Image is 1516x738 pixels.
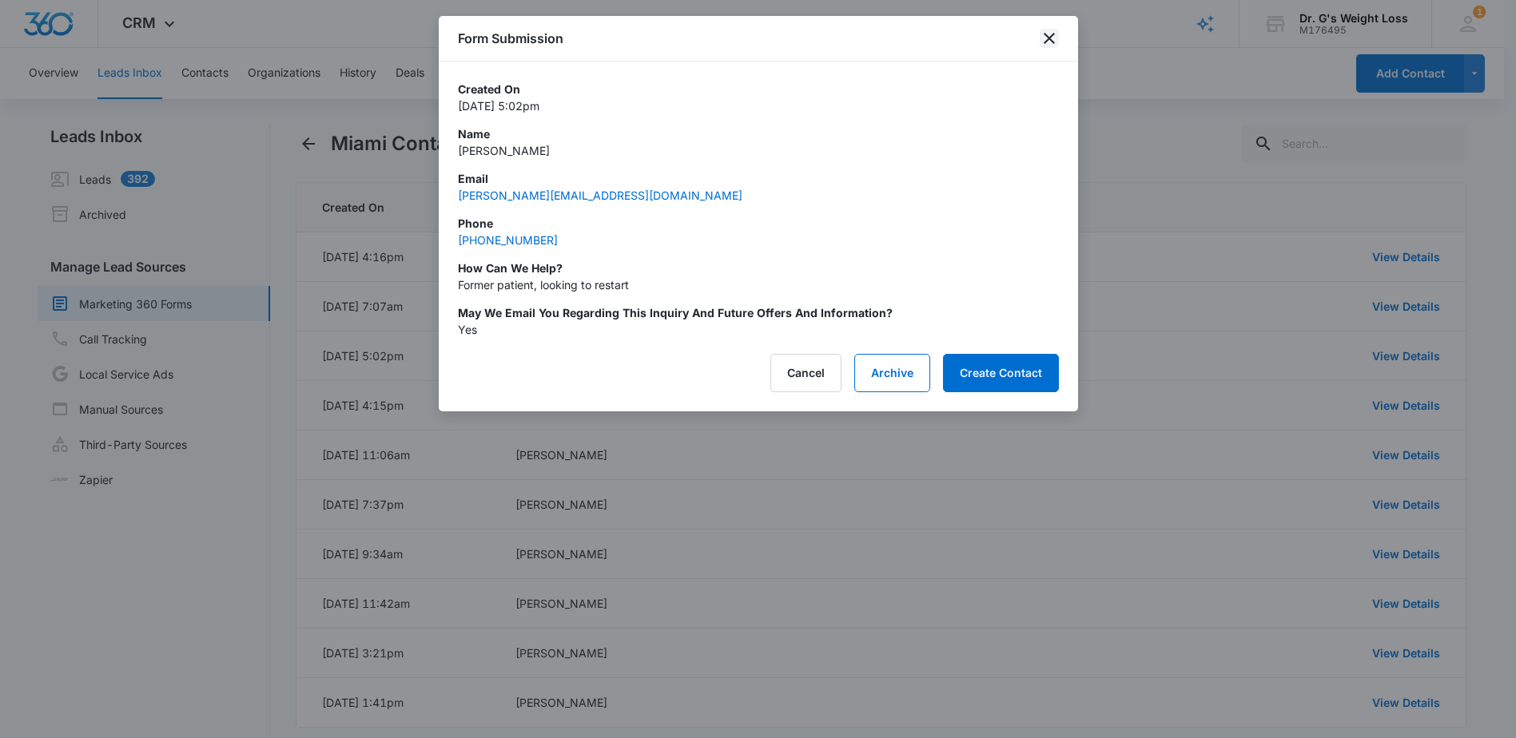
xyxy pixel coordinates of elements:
[458,125,1059,142] p: Name
[458,321,1059,338] p: Yes
[943,354,1059,392] button: Create Contact
[458,29,563,48] h1: Form Submission
[854,354,930,392] button: Archive
[458,304,1059,321] p: May we email you regarding this inquiry and future offers and information?
[458,188,742,202] a: [PERSON_NAME][EMAIL_ADDRESS][DOMAIN_NAME]
[458,233,558,247] a: [PHONE_NUMBER]
[1040,29,1059,48] button: close
[458,142,1059,159] p: [PERSON_NAME]
[458,81,1059,97] p: Created On
[770,354,842,392] button: Cancel
[458,97,1059,114] p: [DATE] 5:02pm
[458,260,1059,276] p: How Can We Help?
[458,170,1059,187] p: Email
[458,215,1059,232] p: Phone
[458,276,1059,293] p: Former patient, looking to restart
